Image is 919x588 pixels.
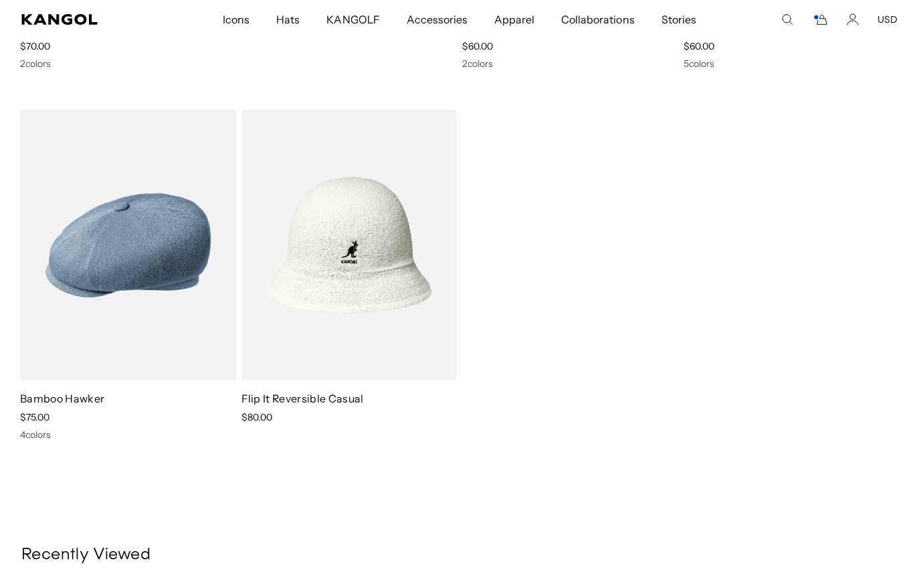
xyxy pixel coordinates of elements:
[20,58,457,70] div: 2 colors
[20,411,49,423] span: $75.00
[878,13,898,25] button: USD
[20,40,50,52] span: $70.00
[462,40,493,52] span: $60.00
[781,13,793,25] summary: Search here
[21,14,146,25] a: Kangol
[241,392,364,405] a: Flip It Reversible Casual
[462,58,678,70] div: 2 colors
[684,40,714,52] span: $60.00
[20,392,104,405] a: Bamboo Hawker
[847,13,859,25] a: Account
[21,545,898,565] h3: Recently Viewed
[684,58,900,70] div: 5 colors
[20,110,236,381] img: Bamboo Hawker
[241,411,272,423] span: $80.00
[20,429,236,441] div: 4 colors
[812,13,828,25] button: Cart
[241,110,457,381] img: Flip It Reversible Casual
